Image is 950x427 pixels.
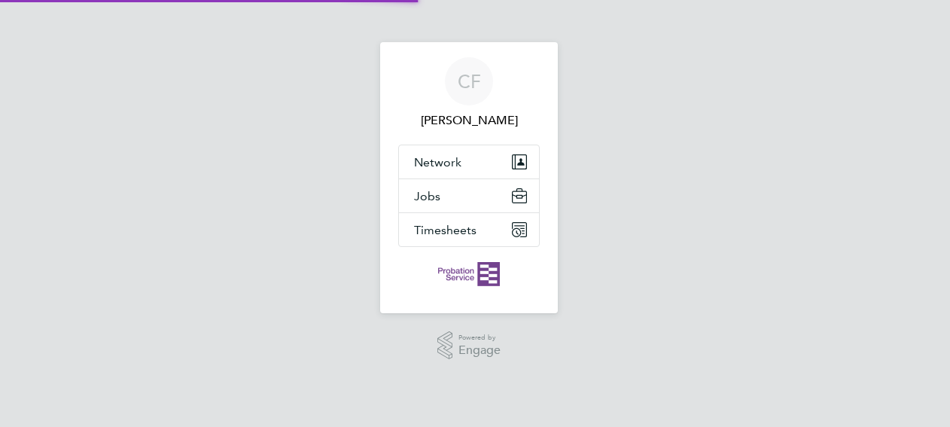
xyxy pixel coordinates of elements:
span: Network [414,155,461,169]
a: Go to home page [398,262,540,286]
span: Engage [458,344,501,357]
button: Timesheets [399,213,539,246]
span: Timesheets [414,223,477,237]
a: Powered byEngage [437,331,501,360]
a: CF[PERSON_NAME] [398,57,540,130]
span: CF [458,72,481,91]
span: Caterina Fagg [398,111,540,130]
nav: Main navigation [380,42,558,313]
button: Jobs [399,179,539,212]
button: Network [399,145,539,178]
span: Jobs [414,189,440,203]
img: probationservice-logo-retina.png [438,262,499,286]
span: Powered by [458,331,501,344]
